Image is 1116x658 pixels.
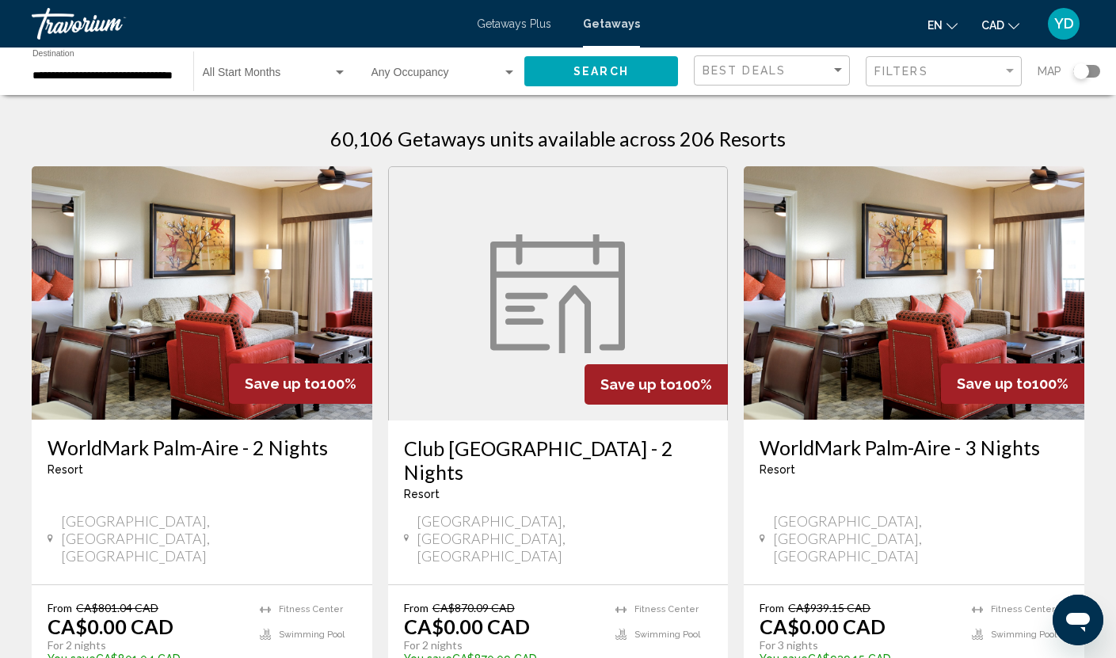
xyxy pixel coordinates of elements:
[330,127,786,150] h1: 60,106 Getaways units available across 206 Resorts
[866,55,1022,88] button: Filter
[404,488,440,500] span: Resort
[1038,60,1061,82] span: Map
[490,234,625,353] img: week.svg
[760,463,795,476] span: Resort
[760,614,886,638] p: CA$0.00 CAD
[404,614,530,638] p: CA$0.00 CAD
[1054,16,1074,32] span: YD
[981,19,1004,32] span: CAD
[991,604,1055,614] span: Fitness Center
[32,166,372,420] img: 3875I01X.jpg
[634,629,700,640] span: Swimming Pool
[48,614,173,638] p: CA$0.00 CAD
[760,601,784,614] span: From
[76,601,158,614] span: CA$801.04 CAD
[404,638,600,652] p: For 2 nights
[788,601,870,614] span: CA$939.15 CAD
[927,13,958,36] button: Change language
[61,512,356,565] span: [GEOGRAPHIC_DATA], [GEOGRAPHIC_DATA], [GEOGRAPHIC_DATA]
[48,435,356,459] a: WorldMark Palm-Aire - 2 Nights
[585,364,728,405] div: 100%
[600,376,676,393] span: Save up to
[404,601,428,614] span: From
[1043,7,1084,40] button: User Menu
[48,601,72,614] span: From
[404,436,713,484] a: Club [GEOGRAPHIC_DATA] - 2 Nights
[229,363,372,404] div: 100%
[583,17,640,30] a: Getaways
[760,638,956,652] p: For 3 nights
[874,65,928,78] span: Filters
[773,512,1068,565] span: [GEOGRAPHIC_DATA], [GEOGRAPHIC_DATA], [GEOGRAPHIC_DATA]
[981,13,1019,36] button: Change currency
[279,604,343,614] span: Fitness Center
[48,463,83,476] span: Resort
[991,629,1057,640] span: Swimming Pool
[573,66,629,78] span: Search
[941,363,1084,404] div: 100%
[957,375,1032,392] span: Save up to
[524,56,678,86] button: Search
[634,604,699,614] span: Fitness Center
[760,435,1068,459] a: WorldMark Palm-Aire - 3 Nights
[703,64,786,77] span: Best Deals
[744,166,1084,420] img: 3875I01X.jpg
[432,601,515,614] span: CA$870.09 CAD
[477,17,551,30] a: Getaways Plus
[32,8,461,40] a: Travorium
[279,629,345,640] span: Swimming Pool
[927,19,943,32] span: en
[245,375,320,392] span: Save up to
[703,64,845,78] mat-select: Sort by
[417,512,712,565] span: [GEOGRAPHIC_DATA], [GEOGRAPHIC_DATA], [GEOGRAPHIC_DATA]
[48,638,244,652] p: For 2 nights
[1053,595,1103,645] iframe: Button to launch messaging window, conversation in progress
